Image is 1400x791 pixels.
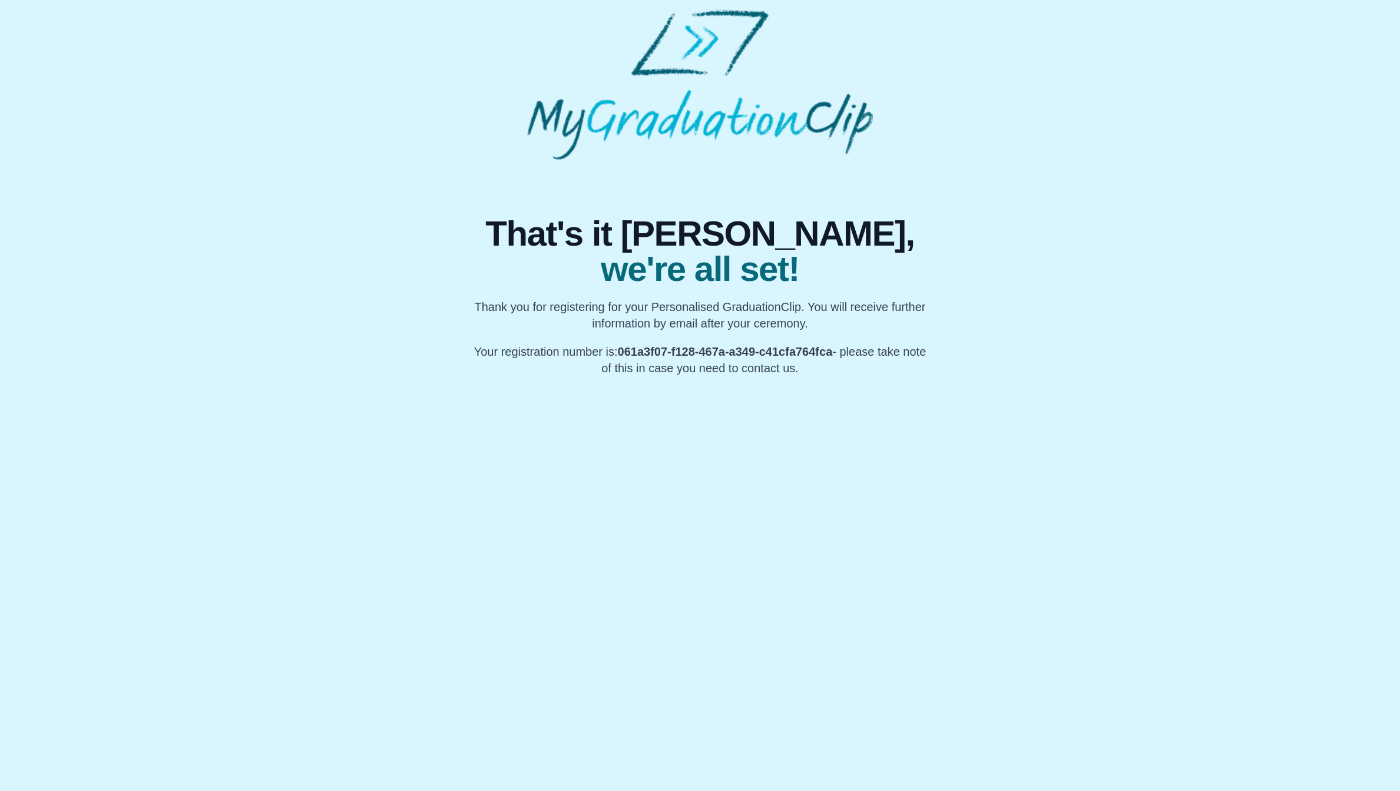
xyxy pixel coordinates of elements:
[474,216,926,251] span: That's it [PERSON_NAME],
[474,299,926,332] p: Thank you for registering for your Personalised GraduationClip. You will receive further informat...
[527,9,872,160] img: MyGraduationClip
[618,345,833,358] b: 061a3f07-f128-467a-a349-c41cfa764fca
[474,343,926,376] p: Your registration number is: - please take note of this in case you need to contact us.
[474,251,926,287] span: we're all set!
